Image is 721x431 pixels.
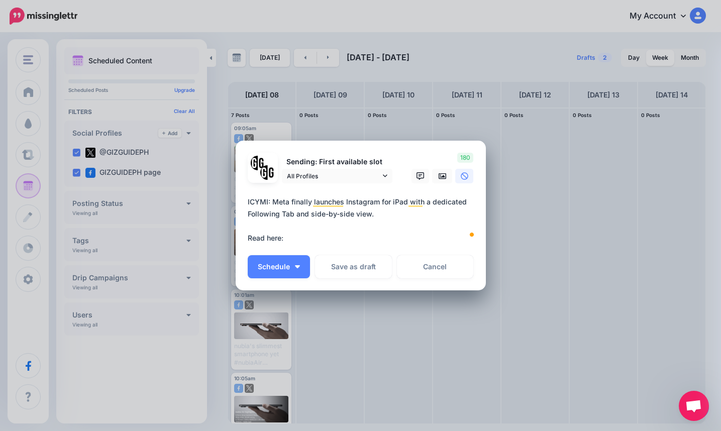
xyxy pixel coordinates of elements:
span: All Profiles [287,171,380,181]
img: 353459792_649996473822713_4483302954317148903_n-bsa138318.png [251,156,265,170]
button: Save as draft [315,255,392,278]
img: arrow-down-white.png [295,265,300,268]
img: JT5sWCfR-79925.png [260,165,275,180]
span: 180 [457,153,473,163]
button: Schedule [248,255,310,278]
a: All Profiles [282,169,392,183]
textarea: To enrich screen reader interactions, please activate Accessibility in Grammarly extension settings [248,196,479,244]
div: ICYMI: Meta finally launches Instagram for iPad with a dedicated Following Tab and side-by-side v... [248,196,479,244]
p: Sending: First available slot [282,156,392,168]
span: Schedule [258,263,290,270]
a: Cancel [397,255,474,278]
